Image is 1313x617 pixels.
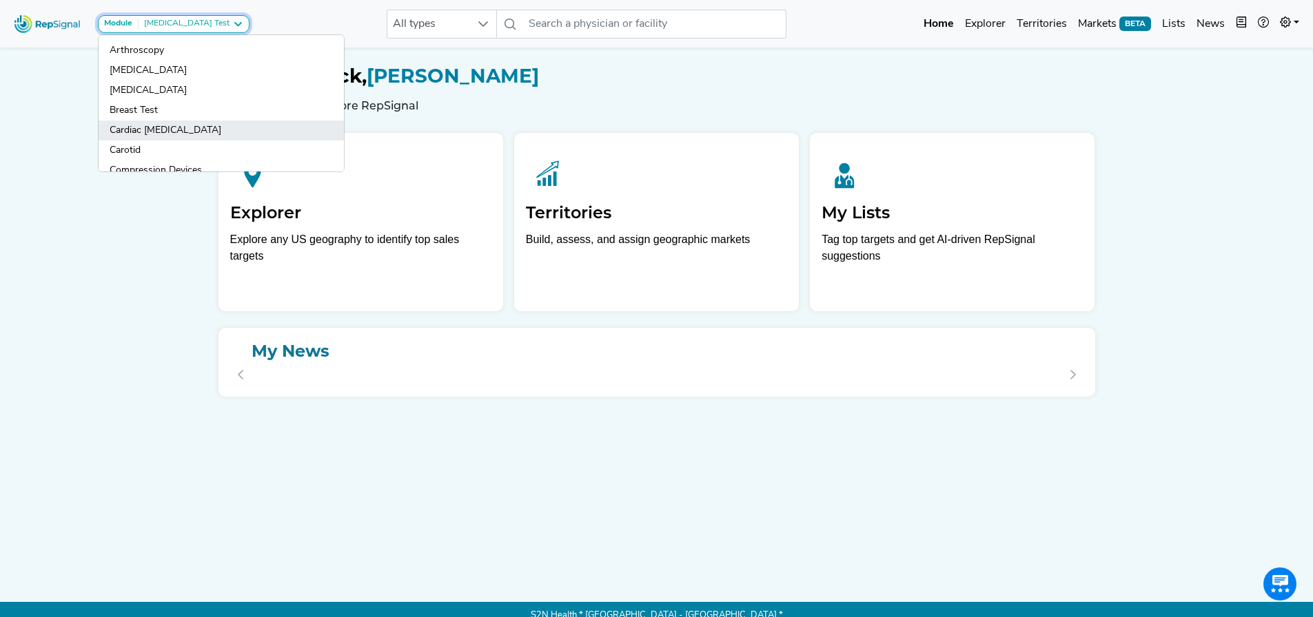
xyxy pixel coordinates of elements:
h2: Explorer [230,203,491,223]
a: [MEDICAL_DATA] [99,81,344,101]
span: BETA [1119,17,1151,30]
a: News [1191,10,1230,38]
span: All types [387,10,470,38]
a: MarketsBETA [1072,10,1157,38]
h2: Territories [526,203,787,223]
a: [MEDICAL_DATA] [99,61,344,81]
input: Search a physician or facility [523,10,786,39]
a: Breast Test [99,101,344,121]
h2: My Lists [822,203,1083,223]
a: ExplorerExplore any US geography to identify top sales targets [218,133,503,311]
div: Explore any US geography to identify top sales targets [230,231,491,264]
a: TerritoriesBuild, assess, and assign geographic markets [514,133,799,311]
a: Home [918,10,959,38]
a: Cardiac [MEDICAL_DATA] [99,121,344,140]
a: Carotid [99,140,344,160]
a: Compression Devices [99,160,344,180]
a: Arthroscopy [99,41,344,61]
a: Explorer [959,10,1011,38]
button: Intel Book [1230,10,1252,38]
div: [MEDICAL_DATA] Test [139,19,230,30]
strong: Module [104,19,132,28]
h6: Select a feature to explore RepSignal [210,99,1103,112]
a: My News [230,339,1084,364]
a: My ListsTag top targets and get AI-driven RepSignal suggestions [810,133,1095,311]
a: Territories [1011,10,1072,38]
button: Module[MEDICAL_DATA] Test [98,15,250,33]
p: Tag top targets and get AI-driven RepSignal suggestions [822,231,1083,272]
p: Build, assess, and assign geographic markets [526,231,787,272]
a: Lists [1157,10,1191,38]
h1: [PERSON_NAME] [210,65,1103,88]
